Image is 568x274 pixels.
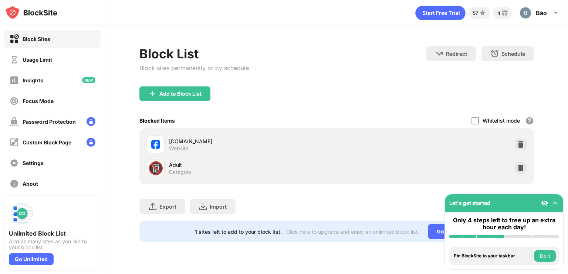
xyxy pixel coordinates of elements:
img: lock-menu.svg [87,138,95,147]
div: Unlimited Block List [9,230,96,237]
img: logo-blocksite.svg [5,5,57,20]
img: lock-menu.svg [87,117,95,126]
div: Redirect [446,51,467,57]
img: omni-setup-toggle.svg [551,199,559,207]
div: Blocked Items [139,117,175,124]
img: insights-off.svg [10,76,19,85]
div: animation [415,6,466,20]
div: Block sites permanently or by schedule [139,64,249,72]
img: about-off.svg [10,179,19,188]
div: Pin BlockSite to your taskbar [454,253,532,258]
div: Let's get started [449,200,490,206]
div: Go Unlimited [428,224,479,239]
div: About [23,181,38,187]
img: eye-not-visible.svg [541,199,548,207]
div: Add as many sites as you like to your block list [9,239,96,250]
div: Add to Block List [159,91,202,97]
div: 🔞 [148,161,163,176]
div: Block List [139,46,249,61]
div: Password Protection [23,119,76,125]
div: Category [169,169,192,175]
img: time-usage-off.svg [10,55,19,64]
div: Whitelist mode [483,117,520,124]
img: ACg8ocI_NQS72g_pdrOnYvWCKralnxB-fdS5eaIXzT02K0dAbxnfBg=s96-c [520,7,531,19]
div: Adult [169,161,337,169]
div: Usage Limit [23,56,52,63]
img: customize-block-page-off.svg [10,138,19,147]
div: Settings [23,160,44,166]
div: 57 [473,10,478,16]
div: Website [169,145,189,152]
div: Go Unlimited [9,253,54,265]
div: Schedule [501,51,525,57]
img: settings-off.svg [10,158,19,168]
div: 4 [497,10,500,16]
div: [DOMAIN_NAME] [169,137,337,145]
div: Custom Block Page [23,139,71,145]
img: password-protection-off.svg [10,117,19,126]
img: new-icon.svg [82,77,95,83]
div: Insights [23,77,43,83]
img: points-small.svg [478,8,487,17]
div: 1 sites left to add to your block list. [195,229,282,235]
div: Import [210,203,227,210]
img: push-block-list.svg [9,200,35,227]
button: Do it [534,250,556,262]
div: Bảo [536,9,547,17]
div: Only 4 steps left to free up an extra hour each day! [449,217,559,231]
div: Block Sites [23,36,50,42]
div: Export [159,203,176,210]
img: reward-small.svg [500,8,509,17]
img: favicons [151,140,160,149]
img: focus-off.svg [10,96,19,106]
div: Focus Mode [23,98,54,104]
div: Click here to upgrade and enjoy an unlimited block list. [286,229,419,235]
img: block-on.svg [10,34,19,44]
